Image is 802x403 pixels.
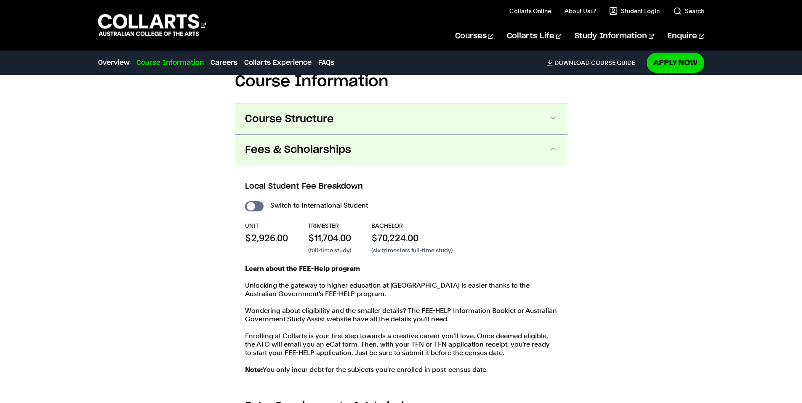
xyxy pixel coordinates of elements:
[455,22,493,50] a: Courses
[554,59,589,67] span: Download
[210,58,237,68] a: Careers
[245,222,288,230] p: UNIT
[235,135,568,165] button: Fees & Scholarships
[270,200,368,211] label: Switch to International Student
[308,246,351,254] p: (full-time study)
[245,112,334,126] span: Course Structure
[245,332,557,357] p: Enrolling at Collarts is your first step towards a creative career you’ll love. Once deemed eligi...
[318,58,334,68] a: FAQs
[565,7,596,15] a: About Us
[245,264,360,272] strong: Learn about the FEE-Help program
[371,232,453,244] p: $70,224.00
[245,307,557,323] p: Wondering about eligibility and the smaller details? The FEE-HELP Information Booklet or Australi...
[673,7,704,15] a: Search
[575,22,654,50] a: Study Information
[245,232,288,244] p: $2,926.00
[371,222,453,230] p: BACHELOR
[308,222,351,230] p: TRIMESTER
[308,232,351,244] p: $11,704.00
[507,22,561,50] a: Collarts Life
[667,22,704,50] a: Enquire
[509,7,551,15] a: Collarts Online
[371,246,453,254] p: (six trimesters full-time study)
[245,143,351,157] span: Fees & Scholarships
[98,58,130,68] a: Overview
[235,165,568,391] div: Fees & Scholarships
[235,104,568,134] button: Course Structure
[245,366,557,374] p: You only incur debt for the subjects you're enrolled in post-census date.
[609,7,660,15] a: Student Login
[647,53,704,72] a: Apply Now
[245,281,557,298] p: Unlocking the gateway to higher education at [GEOGRAPHIC_DATA] is easier thanks to the Australian...
[136,58,204,68] a: Course Information
[245,181,557,192] h3: Local Student Fee Breakdown
[245,366,263,374] strong: Note:
[235,72,568,91] h2: Course Information
[547,59,642,67] a: DownloadCourse Guide
[244,58,312,68] a: Collarts Experience
[98,13,206,37] div: Go to homepage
